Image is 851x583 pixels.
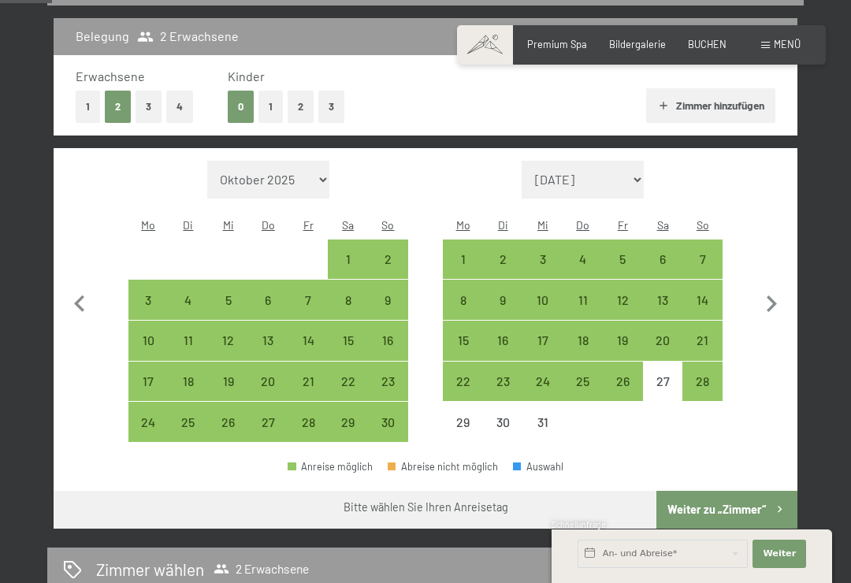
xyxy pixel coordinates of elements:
[76,91,100,123] button: 1
[210,294,247,331] div: 5
[443,402,483,442] div: Anreise nicht möglich
[443,240,483,280] div: Mon Dec 01 2025
[523,402,563,442] div: Wed Dec 31 2025
[169,362,209,402] div: Anreise möglich
[688,38,727,50] a: BUCHEN
[328,362,368,402] div: Anreise möglich
[228,91,254,123] button: 0
[328,280,368,320] div: Anreise möglich
[344,499,508,515] div: Bitte wählen Sie Ihren Anreisetag
[456,218,470,232] abbr: Montag
[483,321,523,361] div: Tue Dec 16 2025
[128,402,169,442] div: Anreise möglich
[141,218,155,232] abbr: Montag
[603,280,643,320] div: Anreise möglich
[208,280,248,320] div: Wed Nov 05 2025
[753,540,806,568] button: Weiter
[684,253,721,290] div: 7
[682,321,723,361] div: Anreise möglich
[290,375,327,412] div: 21
[523,362,563,402] div: Wed Dec 24 2025
[774,38,801,50] span: Menü
[443,402,483,442] div: Mon Dec 29 2025
[483,362,523,402] div: Anreise möglich
[248,280,288,320] div: Thu Nov 06 2025
[368,362,408,402] div: Anreise möglich
[208,402,248,442] div: Anreise möglich
[248,402,288,442] div: Anreise möglich
[443,280,483,320] div: Mon Dec 08 2025
[128,321,169,361] div: Mon Nov 10 2025
[576,218,589,232] abbr: Donnerstag
[657,218,669,232] abbr: Samstag
[525,375,562,412] div: 24
[288,402,329,442] div: Anreise möglich
[288,91,314,123] button: 2
[537,218,548,232] abbr: Mittwoch
[208,321,248,361] div: Wed Nov 12 2025
[485,334,522,371] div: 16
[137,28,239,45] span: 2 Erwachsene
[603,362,643,402] div: Anreise möglich
[328,402,368,442] div: Anreise möglich
[370,375,407,412] div: 23
[563,362,603,402] div: Thu Dec 25 2025
[483,280,523,320] div: Tue Dec 09 2025
[258,91,283,123] button: 1
[208,280,248,320] div: Anreise möglich
[63,161,96,443] button: Vorheriger Monat
[368,362,408,402] div: Sun Nov 23 2025
[76,69,145,84] span: Erwachsene
[130,334,167,371] div: 10
[603,362,643,402] div: Fri Dec 26 2025
[609,38,666,50] span: Bildergalerie
[443,280,483,320] div: Anreise möglich
[643,280,683,320] div: Anreise möglich
[262,218,275,232] abbr: Donnerstag
[682,362,723,402] div: Anreise möglich
[130,294,167,331] div: 3
[513,462,563,472] div: Auswahl
[444,375,481,412] div: 22
[248,362,288,402] div: Anreise möglich
[682,240,723,280] div: Sun Dec 07 2025
[370,334,407,371] div: 16
[483,321,523,361] div: Anreise möglich
[603,240,643,280] div: Fri Dec 05 2025
[328,321,368,361] div: Sat Nov 15 2025
[96,558,204,581] h2: Zimmer wählen
[128,321,169,361] div: Anreise möglich
[128,362,169,402] div: Anreise möglich
[250,416,287,453] div: 27
[170,375,207,412] div: 18
[248,321,288,361] div: Thu Nov 13 2025
[646,88,775,123] button: Zimmer hinzufügen
[169,362,209,402] div: Tue Nov 18 2025
[603,240,643,280] div: Anreise möglich
[697,218,709,232] abbr: Sonntag
[618,218,628,232] abbr: Freitag
[370,294,407,331] div: 9
[329,253,366,290] div: 1
[250,334,287,371] div: 13
[248,321,288,361] div: Anreise möglich
[183,218,193,232] abbr: Dienstag
[483,240,523,280] div: Tue Dec 02 2025
[288,280,329,320] div: Anreise möglich
[368,321,408,361] div: Anreise möglich
[643,321,683,361] div: Anreise möglich
[208,321,248,361] div: Anreise möglich
[523,321,563,361] div: Anreise möglich
[682,240,723,280] div: Anreise möglich
[329,294,366,331] div: 8
[210,416,247,453] div: 26
[525,294,562,331] div: 10
[643,240,683,280] div: Sat Dec 06 2025
[170,294,207,331] div: 4
[76,28,129,45] h3: Belegung
[248,362,288,402] div: Thu Nov 20 2025
[523,402,563,442] div: Anreise nicht möglich
[328,321,368,361] div: Anreise möglich
[643,362,683,402] div: Sat Dec 27 2025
